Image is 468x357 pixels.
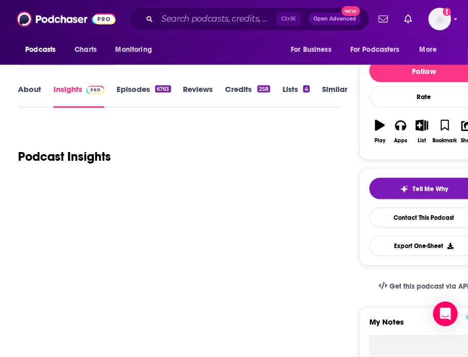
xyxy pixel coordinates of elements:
[433,302,458,326] div: Open Intercom Messenger
[18,84,41,108] a: About
[428,8,451,30] span: Logged in as LaurenKenyon
[390,113,411,150] button: Apps
[443,8,451,16] svg: Add a profile image
[420,43,437,57] span: More
[400,10,416,28] a: Show notifications dropdown
[413,40,450,60] button: open menu
[400,185,408,193] img: tell me why sparkle
[411,113,433,150] button: List
[291,43,331,57] span: For Business
[344,40,415,60] button: open menu
[17,9,116,29] img: Podchaser - Follow, Share and Rate Podcasts
[303,85,310,92] div: 4
[18,40,69,60] button: open menu
[350,43,400,57] span: For Podcasters
[183,84,213,108] a: Reviews
[284,40,344,60] button: open menu
[375,10,392,28] a: Show notifications dropdown
[433,138,457,144] div: Bookmark
[53,84,104,108] a: InsightsPodchaser Pro
[428,8,451,30] img: User Profile
[117,84,171,108] a: Episodes6763
[226,84,270,108] a: Credits258
[309,13,361,25] button: Open AdvancedNew
[369,113,390,150] button: Play
[25,43,55,57] span: Podcasts
[394,138,407,144] div: Apps
[428,8,451,30] button: Show profile menu
[342,6,360,16] span: New
[433,113,458,150] button: Bookmark
[157,11,276,27] input: Search podcasts, credits, & more...
[129,7,369,31] div: Search podcasts, credits, & more...
[322,84,347,108] a: Similar
[155,85,171,92] div: 6763
[108,40,165,60] button: open menu
[418,138,426,144] div: List
[18,149,111,164] h1: Podcast Insights
[375,138,385,144] div: Play
[68,40,103,60] a: Charts
[283,84,310,108] a: Lists4
[313,16,356,22] span: Open Advanced
[413,185,448,193] span: Tell Me Why
[74,43,97,57] span: Charts
[115,43,152,57] span: Monitoring
[276,12,301,26] span: Ctrl K
[257,85,270,92] div: 258
[86,86,104,94] img: Podchaser Pro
